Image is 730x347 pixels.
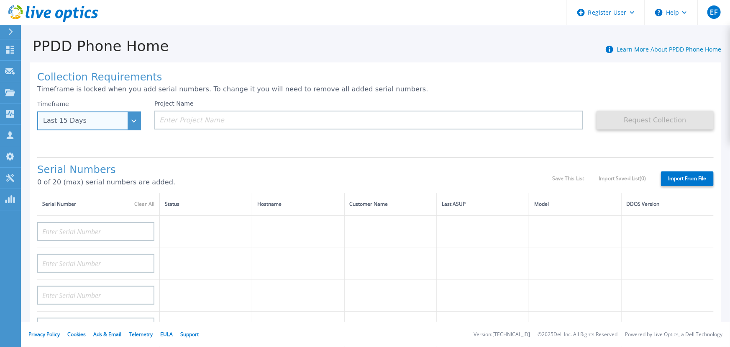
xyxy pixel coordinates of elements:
[42,199,154,209] div: Serial Number
[21,38,169,54] h1: PPDD Phone Home
[437,193,529,216] th: Last ASUP
[154,111,583,129] input: Enter Project Name
[180,331,199,338] a: Support
[621,193,714,216] th: DDOS Version
[474,332,530,337] li: Version: [TECHNICAL_ID]
[37,318,154,337] input: Enter Serial Number
[710,9,717,16] span: EF
[93,331,121,338] a: Ads & Email
[37,254,154,273] input: Enter Serial Number
[538,332,617,337] li: © 2025 Dell Inc. All Rights Reserved
[37,179,552,186] p: 0 of 20 (max) serial numbers are added.
[43,117,126,124] div: Last 15 Days
[129,331,153,338] a: Telemetry
[154,101,194,106] label: Project Name
[37,101,69,107] label: Timeframe
[37,164,552,176] h1: Serial Numbers
[37,222,154,241] input: Enter Serial Number
[28,331,60,338] a: Privacy Policy
[37,85,714,93] p: Timeframe is locked when you add serial numbers. To change it you will need to remove all added s...
[529,193,622,216] th: Model
[160,193,252,216] th: Status
[252,193,344,216] th: Hostname
[661,171,714,186] label: Import From File
[617,45,721,53] a: Learn More About PPDD Phone Home
[625,332,722,337] li: Powered by Live Optics, a Dell Technology
[37,286,154,305] input: Enter Serial Number
[597,111,714,129] button: Request Collection
[160,331,173,338] a: EULA
[344,193,437,216] th: Customer Name
[67,331,86,338] a: Cookies
[37,72,714,83] h1: Collection Requirements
